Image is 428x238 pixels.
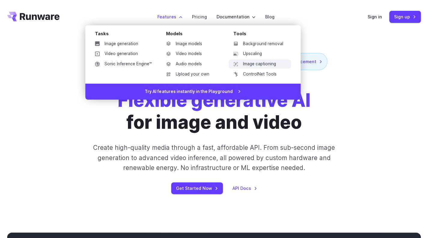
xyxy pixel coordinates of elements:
a: ControlNet Tools [229,70,291,79]
div: Tasks [95,30,156,39]
a: Go to / [7,12,59,21]
a: Image generation [90,39,156,48]
div: Tools [233,30,291,39]
a: Image models [161,39,224,48]
a: Sign in [368,13,382,20]
a: Get Started Now [171,182,223,194]
a: Video generation [90,49,156,58]
a: Audio models [161,60,224,69]
a: Pricing [192,13,207,20]
label: Documentation [217,13,256,20]
a: Video models [161,49,224,58]
a: Background removal [229,39,291,48]
a: Image captioning [229,60,291,69]
a: Upscaling [229,49,291,58]
a: Try AI features instantly in the Playground [85,84,301,100]
a: Blog [265,13,275,20]
h1: for image and video [118,89,311,133]
a: API Docs [232,185,257,192]
a: Sonic Inference Engine™ [90,60,156,69]
a: Sign up [389,11,421,23]
div: Models [166,30,224,39]
p: Create high-quality media through a fast, affordable API. From sub-second image generation to adv... [82,143,346,173]
a: Upload your own [161,70,224,79]
strong: Flexible generative AI [118,89,311,111]
label: Features [157,13,182,20]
